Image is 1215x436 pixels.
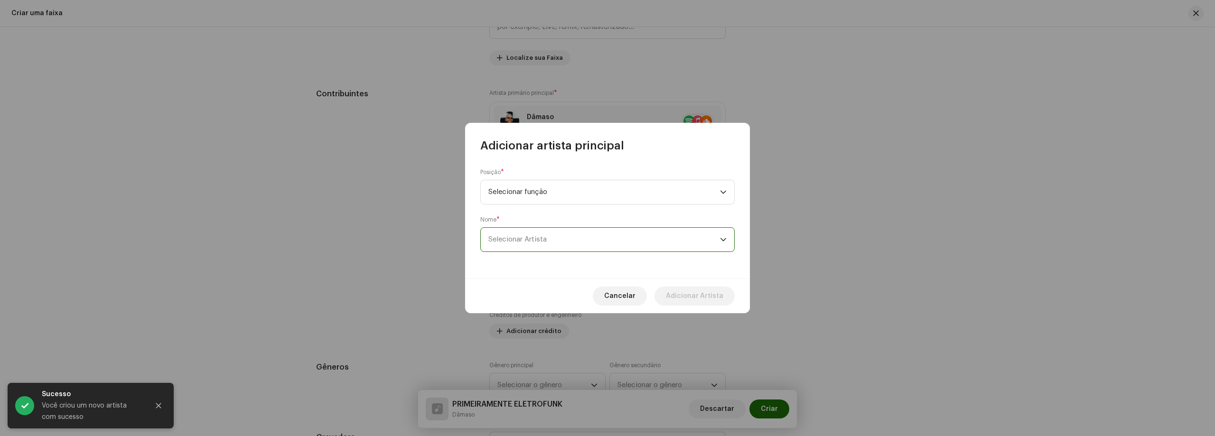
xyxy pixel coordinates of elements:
div: gatilho suspenso [720,180,727,204]
font: Selecionar Artista [488,236,547,243]
font: Nome [480,217,496,223]
button: Adicionar Artista [654,287,735,306]
div: Você criou um novo artista com sucesso [42,400,141,423]
font: Sucesso [42,391,71,398]
font: Cancelar [604,293,636,299]
span: Selecionar Artista [488,228,720,251]
button: Cancelar [593,287,647,306]
span: Primary Artist [488,180,720,204]
font: Posição [480,169,501,175]
font: Adicionar artista principal [480,140,624,151]
div: gatilho suspenso [720,228,727,251]
button: Fechar [149,396,168,415]
font: Adicionar Artista [666,293,723,299]
font: Selecionar função [488,188,547,195]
